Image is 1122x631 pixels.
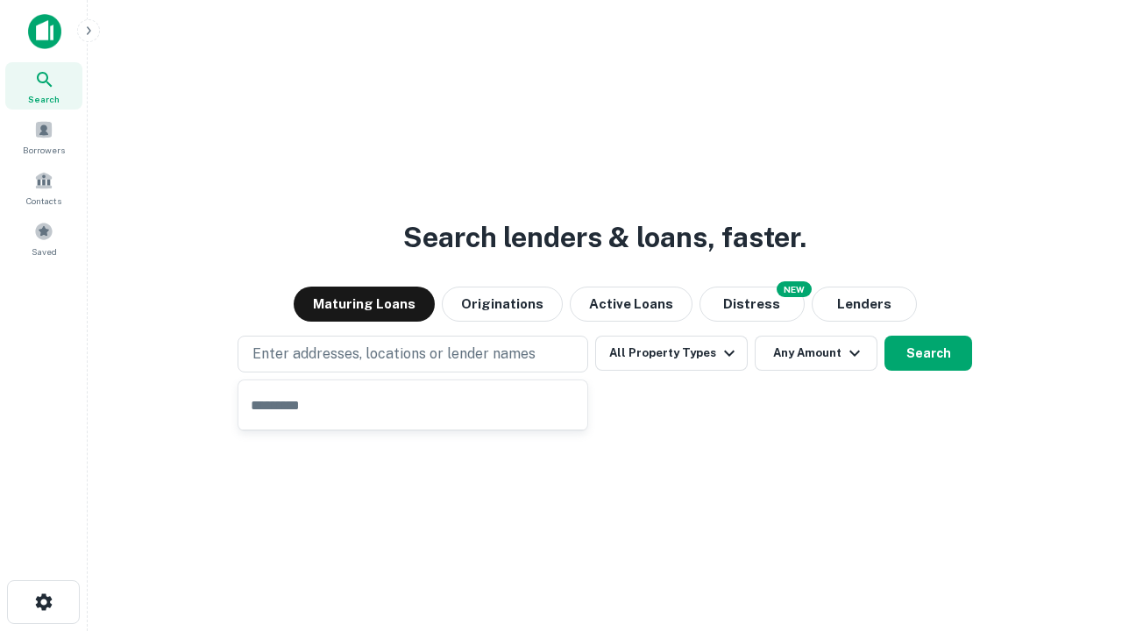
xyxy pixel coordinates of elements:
button: All Property Types [595,336,748,371]
p: Enter addresses, locations or lender names [252,344,536,365]
button: Originations [442,287,563,322]
span: Search [28,92,60,106]
button: Enter addresses, locations or lender names [238,336,588,372]
span: Borrowers [23,143,65,157]
div: NEW [777,281,812,297]
button: Any Amount [755,336,877,371]
a: Borrowers [5,113,82,160]
h3: Search lenders & loans, faster. [403,216,806,259]
button: Lenders [812,287,917,322]
span: Contacts [26,194,61,208]
button: Search [884,336,972,371]
button: Search distressed loans with lien and other non-mortgage details. [699,287,805,322]
iframe: Chat Widget [1034,491,1122,575]
button: Active Loans [570,287,692,322]
a: Saved [5,215,82,262]
a: Search [5,62,82,110]
a: Contacts [5,164,82,211]
img: capitalize-icon.png [28,14,61,49]
span: Saved [32,245,57,259]
button: Maturing Loans [294,287,435,322]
